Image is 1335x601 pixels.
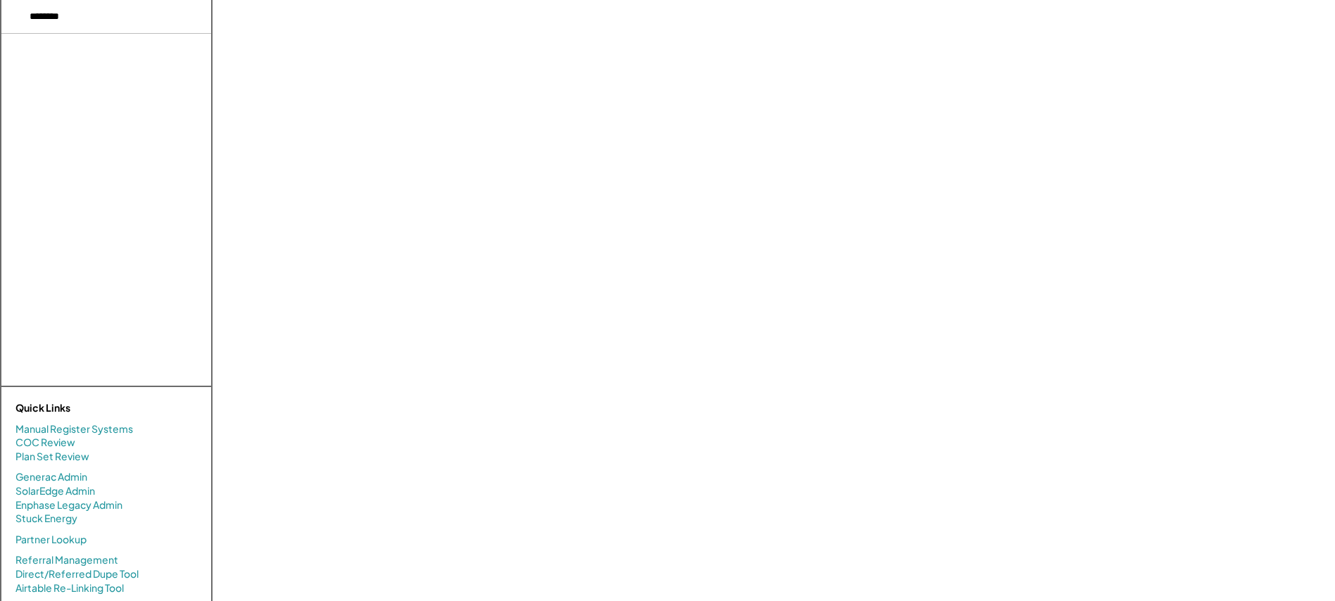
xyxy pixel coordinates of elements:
a: Direct/Referred Dupe Tool [15,567,139,581]
a: Generac Admin [15,470,87,484]
a: Partner Lookup [15,533,87,547]
a: Airtable Re-Linking Tool [15,581,124,595]
a: Referral Management [15,553,118,567]
a: Stuck Energy [15,512,77,526]
div: Quick Links [15,401,156,415]
a: Manual Register Systems [15,422,133,436]
a: SolarEdge Admin [15,484,95,498]
a: COC Review [15,436,75,450]
a: Plan Set Review [15,450,89,464]
a: Enphase Legacy Admin [15,498,122,512]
